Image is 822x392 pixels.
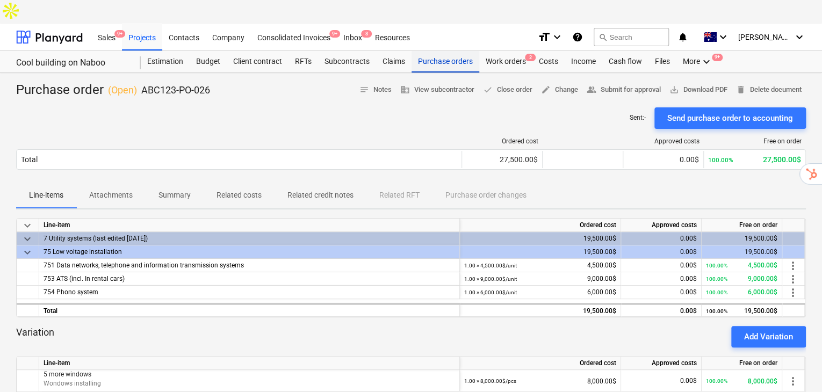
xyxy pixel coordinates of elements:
a: Files [648,51,676,72]
p: Related costs [217,190,262,201]
div: 9,000.00$ [706,272,777,286]
div: 6,000.00$ [706,286,777,299]
div: Purchase orders [412,51,479,72]
div: 7 Utility systems (last edited 13 Apr 2022) [44,232,455,245]
span: Download PDF [669,84,727,96]
div: Cool building on Naboo [16,57,128,69]
button: Change [537,82,582,98]
div: Income [565,51,602,72]
span: done [483,85,493,95]
div: 0.00$ [625,370,697,391]
button: Submit for approval [582,82,665,98]
div: Total [39,303,460,317]
a: Costs [532,51,565,72]
div: Ordered cost [460,219,621,232]
p: Line-items [29,190,63,201]
a: RFTs [289,51,318,72]
div: 27,500.00$ [466,155,538,164]
small: 100.00% [706,308,727,314]
i: Knowledge base [572,31,583,43]
div: 9,000.00$ [464,272,616,286]
small: 1.00 × 8,000.00$ / pcs [464,378,516,384]
div: Line-item [39,357,460,370]
div: 0.00$ [625,245,697,259]
span: more_vert [787,286,799,299]
div: Approved costs [621,219,702,232]
p: Sent : - [630,113,646,122]
div: 0.00$ [625,272,697,286]
a: Resources [369,24,416,50]
a: Estimation [141,51,190,72]
div: Line-item [39,219,460,232]
a: Budget [190,51,227,72]
span: 754 Phono system [44,288,98,296]
p: Attachments [89,190,133,201]
div: Total [21,155,38,164]
a: Consolidated Invoices9+ [251,24,337,50]
span: [PERSON_NAME] [738,33,792,41]
span: people_alt [587,85,596,95]
a: Claims [376,51,412,72]
i: format_size [538,31,551,43]
i: keyboard_arrow_down [793,31,806,43]
div: More [676,51,719,72]
button: Delete document [732,82,806,98]
button: Close order [479,82,537,98]
small: 100.00% [706,263,727,268]
div: 4,500.00$ [464,259,616,272]
div: 0.00$ [625,232,697,245]
span: notes [359,85,369,95]
span: more_vert [787,273,799,286]
div: Ordered cost [466,137,538,145]
div: 27,500.00$ [708,155,801,164]
a: Sales9+ [91,24,122,50]
span: 2 [525,54,536,61]
div: 19,500.00$ [464,304,616,318]
div: Add Variation [744,330,793,344]
small: 100.00% [706,378,727,384]
div: 19,500.00$ [706,304,777,318]
small: 100.00% [706,276,727,282]
div: Send purchase order to accounting [667,111,793,125]
a: Company [206,24,251,50]
span: more_vert [787,259,799,272]
div: 19,500.00$ [706,232,777,245]
span: 9+ [329,30,340,38]
small: 1.00 × 6,000.00$ / unit [464,289,517,295]
div: Ordered cost [460,357,621,370]
div: 19,500.00$ [464,245,616,259]
a: Contacts [162,24,206,50]
div: Free on order [702,357,782,370]
span: keyboard_arrow_down [21,219,34,232]
button: Send purchase order to accounting [654,107,806,129]
div: 0.00$ [625,286,697,299]
span: 753 ATS (incl. In rental cars) [44,275,125,282]
span: Close order [483,84,532,96]
span: Delete document [736,84,802,96]
span: delete [736,85,746,95]
div: 19,500.00$ [464,232,616,245]
span: business [400,85,410,95]
div: Work orders [479,51,532,72]
button: View subcontractor [396,82,479,98]
small: 100.00% [708,156,733,164]
button: Add Variation [731,326,806,347]
p: Summary [158,190,191,201]
button: Download PDF [665,82,732,98]
span: 8 [361,30,372,38]
span: View subcontractor [400,84,474,96]
a: Client contract [227,51,289,72]
div: Resources [369,23,416,50]
span: keyboard_arrow_down [21,233,34,245]
p: Variation [16,326,54,347]
p: Related credit notes [287,190,354,201]
span: keyboard_arrow_down [21,246,34,259]
div: 6,000.00$ [464,286,616,299]
div: Inbox [337,23,369,50]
